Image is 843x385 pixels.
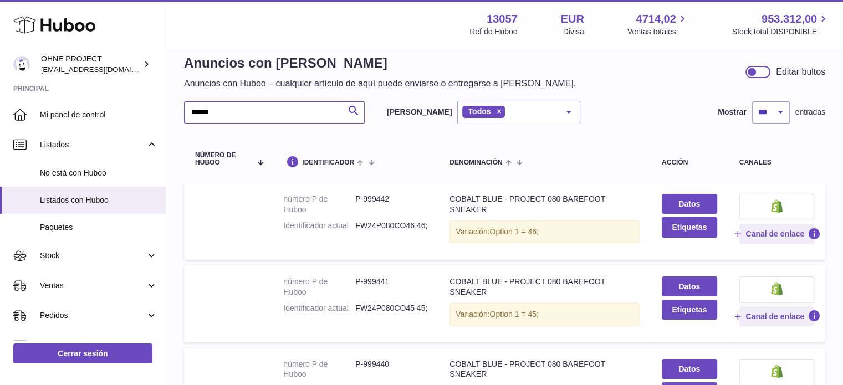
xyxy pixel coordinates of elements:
[739,306,814,326] button: Canal de enlace
[355,303,427,314] dd: FW24P080CO45 45;
[40,222,157,233] span: Paquetes
[771,365,783,378] img: shopify-small.png
[387,107,452,117] label: [PERSON_NAME]
[487,12,518,27] strong: 13057
[776,66,825,78] div: Editar bultos
[563,27,584,37] div: Divisa
[739,159,814,166] div: canales
[449,276,640,297] div: COBALT BLUE - PROJECT 080 BAREFOOT SNEAKER
[13,56,30,73] img: internalAdmin-13057@internal.huboo.com
[795,107,825,117] span: entradas
[489,310,538,319] span: Option 1 = 45;
[449,159,502,166] span: denominación
[739,224,814,244] button: Canal de enlace
[41,65,163,74] span: [EMAIL_ADDRESS][DOMAIN_NAME]
[283,194,355,215] dt: número P de Huboo
[469,27,517,37] div: Ref de Huboo
[662,300,717,320] button: Etiquetas
[283,276,355,297] dt: número P de Huboo
[302,159,354,166] span: identificador
[13,343,152,363] a: Cerrar sesión
[283,359,355,380] dt: número P de Huboo
[449,359,640,380] div: COBALT BLUE - PROJECT 080 BAREFOOT SNEAKER
[40,250,146,261] span: Stock
[662,359,717,379] a: Datos
[184,78,576,90] p: Anuncios con Huboo – cualquier artículo de aquí puede enviarse o entregarse a [PERSON_NAME].
[195,152,252,166] span: número de Huboo
[627,12,689,37] a: 4714,02 Ventas totales
[745,229,804,239] span: Canal de enlace
[449,220,640,243] div: Variación:
[355,359,427,380] dd: P-999440
[41,54,141,75] div: OHNE PROJECT
[732,12,830,37] a: 953.312,00 Stock total DISPONIBLE
[283,303,355,314] dt: Identificador actual
[355,194,427,215] dd: P-999442
[745,311,804,321] span: Canal de enlace
[662,217,717,237] button: Etiquetas
[718,107,746,117] label: Mostrar
[762,12,817,27] span: 953.312,00
[449,303,640,326] div: Variación:
[40,280,146,291] span: Ventas
[449,194,640,215] div: COBALT BLUE - PROJECT 080 BAREFOOT SNEAKER
[40,340,157,351] span: Uso
[283,220,355,231] dt: Identificador actual
[355,220,427,231] dd: FW24P080CO46 46;
[489,227,538,236] span: Option 1 = 46;
[355,276,427,297] dd: P-999441
[184,54,576,72] h1: Anuncios con [PERSON_NAME]
[40,168,157,178] span: No está con Huboo
[636,12,676,27] span: 4714,02
[771,199,783,213] img: shopify-small.png
[40,140,146,150] span: Listados
[40,310,146,321] span: Pedidos
[40,195,157,206] span: Listados con Huboo
[662,194,717,214] a: Datos
[40,110,157,120] span: Mi panel de control
[662,159,717,166] div: acción
[468,107,491,116] span: Todos
[627,27,689,37] span: Ventas totales
[561,12,584,27] strong: EUR
[732,27,830,37] span: Stock total DISPONIBLE
[771,282,783,295] img: shopify-small.png
[662,276,717,296] a: Datos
